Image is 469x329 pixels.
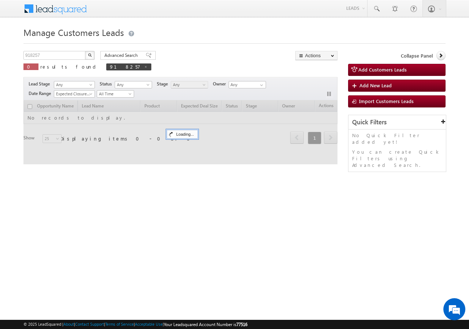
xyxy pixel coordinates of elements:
a: Acceptable Use [135,322,163,326]
a: All Time [97,90,134,98]
input: Type to Search [229,81,266,88]
a: Show All Items [256,81,265,89]
a: Contact Support [75,322,104,326]
span: 0 [27,63,35,70]
span: © 2025 LeadSquared | | | | | [23,321,247,328]
a: Any [171,81,208,88]
p: You can create Quick Filters using Advanced Search. [352,149,442,168]
span: Advanced Search [104,52,140,59]
span: Status [100,81,115,87]
span: Owner [213,81,229,87]
a: Expected Closure Date [54,90,95,98]
span: Any [171,81,206,88]
span: Collapse Panel [401,52,433,59]
button: Actions [295,51,337,60]
span: Date Range [29,90,54,97]
span: Any [54,81,92,88]
span: Add Customers Leads [358,66,407,73]
span: Stage [157,81,171,87]
span: Expected Closure Date [54,91,92,97]
div: Loading... [167,130,198,139]
div: Quick Filters [348,115,446,129]
a: Terms of Service [105,322,134,326]
span: Import Customers Leads [359,98,414,104]
span: 918257 [110,63,140,70]
span: Any [115,81,150,88]
img: Search [88,53,92,57]
span: Your Leadsquared Account Number is [164,322,247,327]
span: Add New Lead [359,82,392,88]
a: About [63,322,74,326]
a: Any [54,81,95,88]
span: All Time [97,91,132,97]
p: No Quick Filter added yet! [352,132,442,145]
span: results found [40,63,99,70]
span: 77516 [236,322,247,327]
span: Manage Customers Leads [23,26,124,38]
span: Lead Stage [29,81,53,87]
a: Any [115,81,152,88]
